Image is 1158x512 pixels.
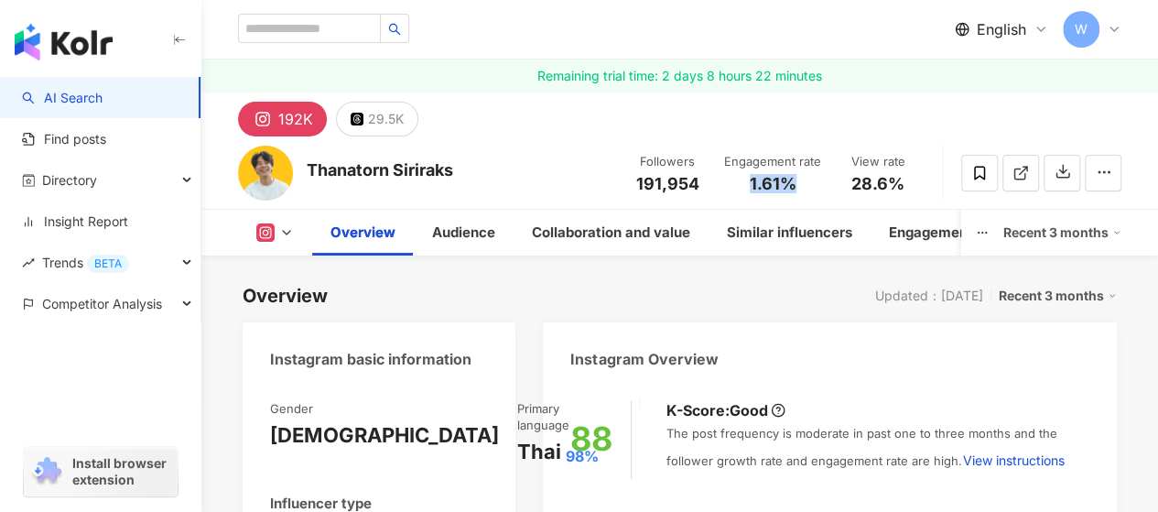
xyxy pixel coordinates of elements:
span: View instructions [962,453,1064,468]
div: Good [729,400,767,420]
div: Followers [633,153,702,171]
div: BETA [87,255,129,273]
span: Install browser extension [72,455,172,488]
div: Overview [243,283,328,309]
div: Engagement rate [724,153,821,171]
span: Competitor Analysis [42,283,162,324]
span: 98% [566,446,599,466]
div: View rate [843,153,913,171]
div: Thai [517,438,561,466]
div: Overview [330,222,395,244]
div: The post frequency is moderate in past one to three months and the follower growth rate and engag... [666,425,1089,478]
span: 1.61% [750,175,796,193]
a: chrome extensionInstall browser extension [24,447,178,496]
div: [DEMOGRAPHIC_DATA] [270,421,499,450]
div: Instagram basic information [270,349,471,369]
div: Similar influencers [727,222,852,244]
div: 192K [278,106,313,132]
div: Instagram Overview [570,349,718,369]
span: W [1075,19,1088,39]
div: 29.5K [368,106,404,132]
div: K-Score : [666,400,785,420]
span: rise [22,256,35,269]
div: Collaboration and value [532,222,690,244]
div: Updated：[DATE] [875,289,983,303]
div: Gender [270,400,313,417]
a: Find posts [22,130,106,148]
img: logo [15,24,113,60]
a: Remaining trial time: 2 days 8 hours 22 minutes [201,60,1158,93]
span: 28.6% [851,175,904,193]
a: searchAI Search [22,89,103,107]
img: KOL Avatar [238,146,293,201]
div: Primary language [517,400,599,433]
div: Thanatorn Siriraks [307,158,453,181]
div: Engagement [889,222,973,244]
button: 29.5K [336,102,418,136]
span: Trends [42,242,129,283]
div: Audience [432,222,495,244]
span: search [388,23,401,36]
div: Recent 3 months [999,284,1117,308]
button: View instructions [961,442,1065,479]
span: Directory [42,159,97,201]
button: 192K [238,102,327,136]
img: chrome extension [29,457,64,486]
a: Insight Report [22,212,128,231]
span: 191,954 [636,174,699,193]
div: Recent 3 months [1003,218,1121,247]
span: English [977,19,1026,39]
